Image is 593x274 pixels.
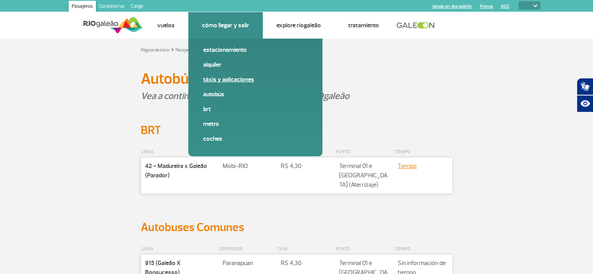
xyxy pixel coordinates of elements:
[203,90,308,99] a: Autobús
[203,105,308,113] a: BRT
[203,120,308,128] a: Metro
[171,45,174,54] a: >
[501,4,510,9] a: RQS
[175,47,195,53] a: Pasajeros
[394,244,452,254] p: TIEMPO
[577,78,593,95] button: Abrir tradutor de língua de sinais.
[96,1,127,13] a: Corporativo
[141,147,218,157] p: LÍNEA
[480,4,493,9] a: Prensa
[141,72,453,85] h1: Autobús
[203,46,308,54] a: Estacionamiento
[281,161,331,171] p: R$ 4,30
[157,21,175,29] a: Vuelos
[69,1,96,13] a: Pasajeros
[335,147,394,157] th: PUNTO
[141,220,453,235] h2: Autobuses Comunes
[202,21,249,29] a: Cómo llegar y salir
[398,162,417,170] a: Tiempo
[335,244,394,255] th: PUNTO
[203,134,308,143] a: Coches
[577,95,593,112] button: Abrir recursos assistivos.
[127,1,146,13] a: Cargo
[432,4,472,9] a: tienda on-line galeOn
[394,147,452,157] p: TIEMPO
[276,21,321,29] a: Explore RIOgaleão
[203,75,308,84] a: Táxis y aplicaciones
[281,258,331,268] p: R$ 4,30
[219,244,276,254] p: OPERADOR
[203,60,308,69] a: Alquiler
[141,244,218,254] p: LÍNEA
[577,78,593,112] div: Plugin de acessibilidade da Hand Talk.
[223,161,273,171] p: Mobi-RIO
[348,21,379,29] a: Tratamiento
[145,162,207,179] strong: 42 - Madureira x Galeão (Parador)
[277,244,335,255] th: TASA
[223,258,273,268] p: Paranapuan
[141,47,170,53] a: Página de inicio
[141,89,453,103] p: Vea a continuación las líneas que atendem RIOgaleão
[141,123,453,138] h2: BRT
[335,157,394,194] td: Terminal 01 e [GEOGRAPHIC_DATA] (Aterrizaje)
